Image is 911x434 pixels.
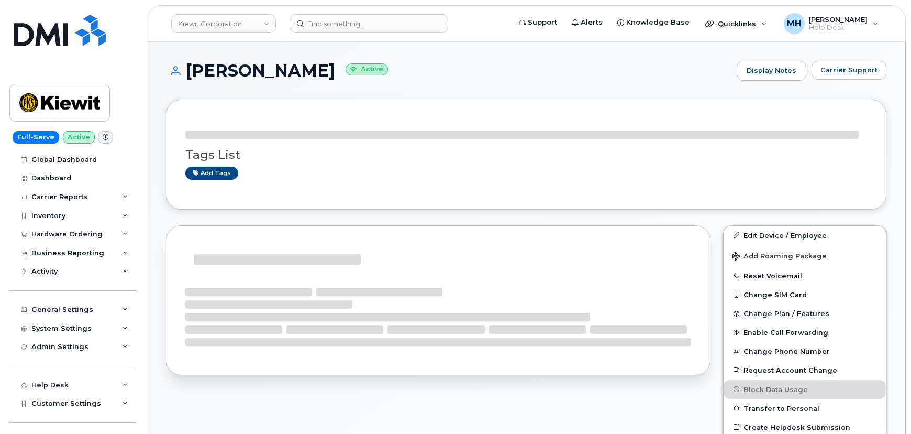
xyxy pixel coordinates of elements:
[166,61,731,80] h1: [PERSON_NAME]
[743,329,828,337] span: Enable Call Forwarding
[185,167,238,180] a: Add tags
[812,61,886,80] button: Carrier Support
[724,342,886,361] button: Change Phone Number
[820,65,877,75] span: Carrier Support
[724,245,886,266] button: Add Roaming Package
[724,304,886,323] button: Change Plan / Features
[724,399,886,418] button: Transfer to Personal
[743,310,829,318] span: Change Plan / Features
[724,380,886,399] button: Block Data Usage
[724,226,886,245] a: Edit Device / Employee
[724,266,886,285] button: Reset Voicemail
[724,323,886,342] button: Enable Call Forwarding
[346,63,388,75] small: Active
[732,252,827,262] span: Add Roaming Package
[185,148,867,161] h3: Tags List
[724,285,886,304] button: Change SIM Card
[724,361,886,379] button: Request Account Change
[737,61,806,81] a: Display Notes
